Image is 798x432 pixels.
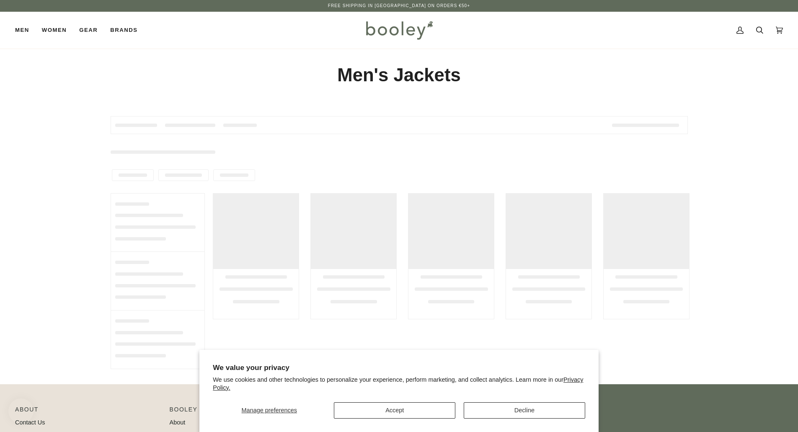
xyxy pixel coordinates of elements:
a: Brands [104,12,144,49]
p: We use cookies and other technologies to personalize your experience, perform marketing, and coll... [213,376,585,392]
button: Manage preferences [213,402,325,419]
a: Men [15,12,36,49]
p: Booley Bonus [170,405,316,418]
img: Booley [362,18,436,42]
a: Women [36,12,73,49]
p: Pipeline_Footer Main [15,405,161,418]
span: Manage preferences [242,407,297,414]
span: Women [42,26,67,34]
a: Gear [73,12,104,49]
button: Accept [334,402,455,419]
a: About [170,419,186,426]
button: Decline [464,402,585,419]
a: Privacy Policy. [213,376,583,391]
a: Contact Us [15,419,45,426]
span: Gear [79,26,98,34]
span: Men [15,26,29,34]
h1: Men's Jackets [111,64,688,87]
p: Free Shipping in [GEOGRAPHIC_DATA] on Orders €50+ [328,3,470,9]
span: Brands [110,26,137,34]
iframe: Button to open loyalty program pop-up [8,398,34,424]
h2: We value your privacy [213,363,585,372]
